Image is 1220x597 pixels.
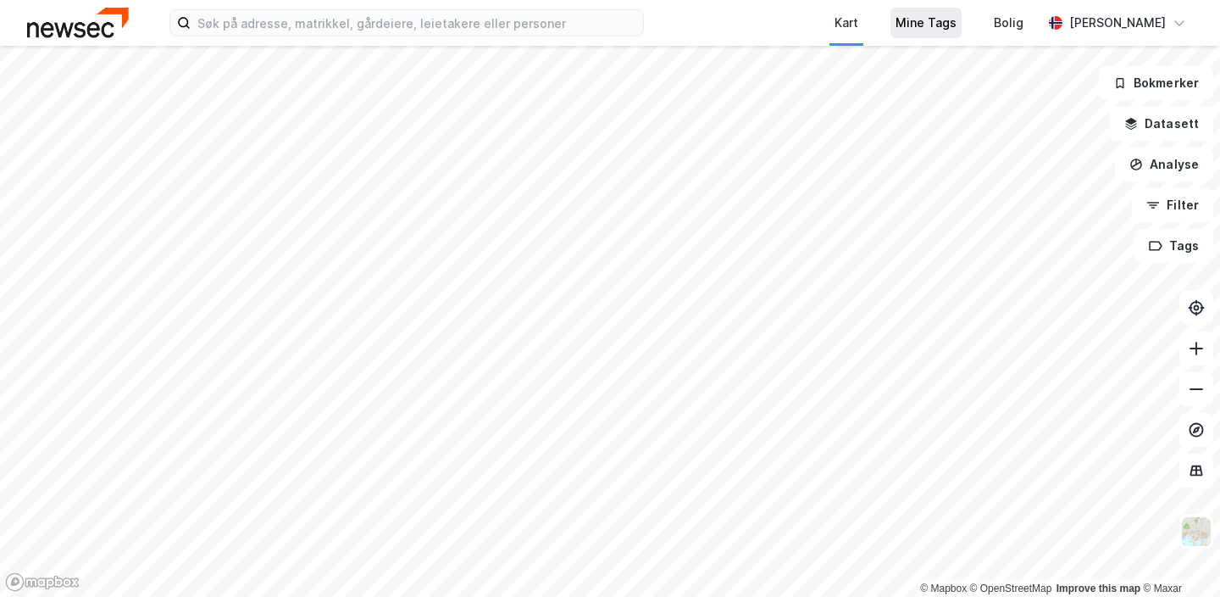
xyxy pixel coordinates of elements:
a: Mapbox [920,583,967,594]
a: Improve this map [1056,583,1140,594]
input: Søk på adresse, matrikkel, gårdeiere, leietakere eller personer [191,10,643,36]
button: Analyse [1115,148,1213,181]
div: Kart [835,13,858,33]
div: Mine Tags [896,13,957,33]
a: OpenStreetMap [970,583,1052,594]
iframe: Chat Widget [1135,516,1220,597]
button: Filter [1132,188,1213,222]
a: Mapbox homepage [5,572,80,592]
button: Bokmerker [1099,66,1213,100]
div: [PERSON_NAME] [1069,13,1166,33]
button: Datasett [1110,107,1213,141]
div: Bolig [994,13,1023,33]
button: Tags [1134,229,1213,263]
img: newsec-logo.f6e21ccffca1b3a03d2d.png [27,8,129,37]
